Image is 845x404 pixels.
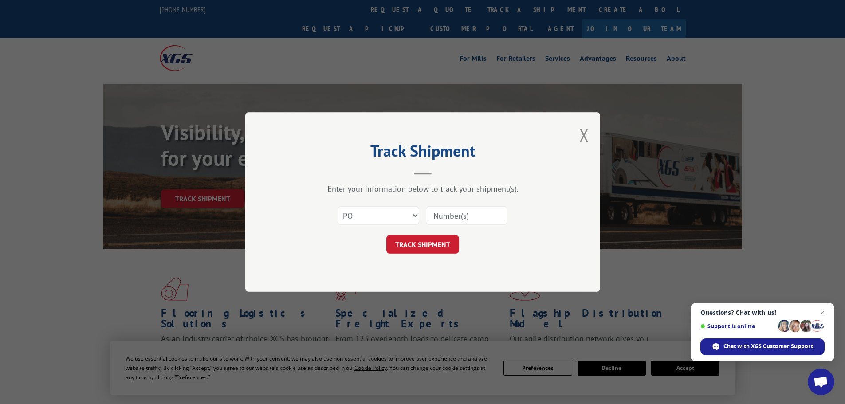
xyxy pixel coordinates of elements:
[723,342,813,350] span: Chat with XGS Customer Support
[426,206,507,225] input: Number(s)
[579,123,589,147] button: Close modal
[290,145,556,161] h2: Track Shipment
[817,307,828,318] span: Close chat
[290,184,556,194] div: Enter your information below to track your shipment(s).
[808,369,834,395] div: Open chat
[700,323,775,329] span: Support is online
[700,338,825,355] div: Chat with XGS Customer Support
[700,309,825,316] span: Questions? Chat with us!
[386,235,459,254] button: TRACK SHIPMENT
